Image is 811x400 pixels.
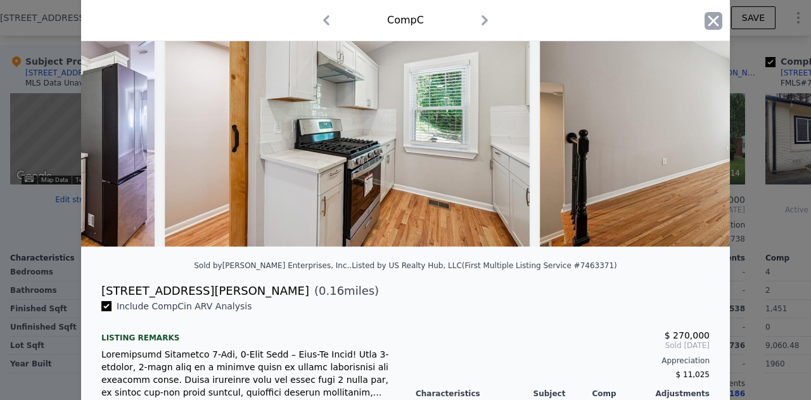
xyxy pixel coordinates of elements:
div: Appreciation [416,356,710,366]
div: Listing remarks [101,323,395,343]
img: Property Img [165,3,530,247]
div: Loremipsumd Sitametco 7-Adi, 0-Elit Sedd – Eius-Te Incid! Utla 3-etdolor, 2-magn aliq en a minimv... [101,348,395,399]
div: Characteristics [416,389,533,399]
div: Listed by US Realty Hub, LLC (First Multiple Listing Service #7463371) [352,261,617,270]
div: Comp [592,389,651,399]
span: Include Comp C in ARV Analysis [112,301,257,311]
div: Adjustments [651,389,710,399]
div: Subject [533,389,592,399]
span: 0.16 [319,284,344,297]
span: $ 11,025 [676,370,710,379]
span: ( miles) [309,282,379,300]
span: Sold [DATE] [416,340,710,351]
div: Comp C [387,13,424,28]
div: [STREET_ADDRESS][PERSON_NAME] [101,282,309,300]
div: Sold by [PERSON_NAME] Enterprises, Inc. . [194,261,352,270]
span: $ 270,000 [665,330,710,340]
